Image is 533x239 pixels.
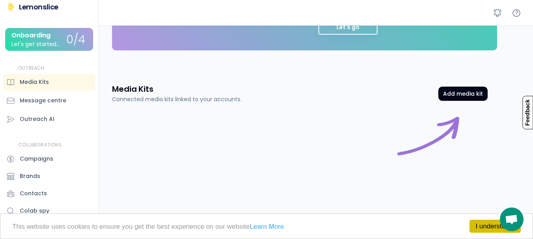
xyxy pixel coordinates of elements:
[250,223,284,230] a: Learn More
[18,142,62,148] div: COLLABORATIONS
[393,113,464,184] div: Start here
[20,96,66,105] div: Message centre
[20,115,54,123] div: Outreach AI
[112,83,153,94] h3: Media Kits
[469,220,521,233] a: I understand!
[20,155,53,163] div: Campaigns
[393,113,464,184] img: connect%20image%20purple.gif
[500,208,524,231] div: Open chat
[18,65,45,72] div: OUTREACH
[66,34,85,46] div: 0/4
[438,87,488,101] button: Add media kit
[112,95,241,104] div: Connected media kits linked to your accounts.
[6,2,16,11] img: Lemonslice
[318,19,378,35] button: Let's go
[20,207,49,215] div: Colab spy
[12,223,521,230] p: This website uses cookies to ensure you get the best experience on our website
[19,2,58,12] div: Lemonslice
[11,41,60,47] div: Let's get started...
[11,32,50,39] div: Onboarding
[20,172,40,180] div: Brands
[20,189,47,198] div: Contacts
[20,78,49,86] div: Media Kits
